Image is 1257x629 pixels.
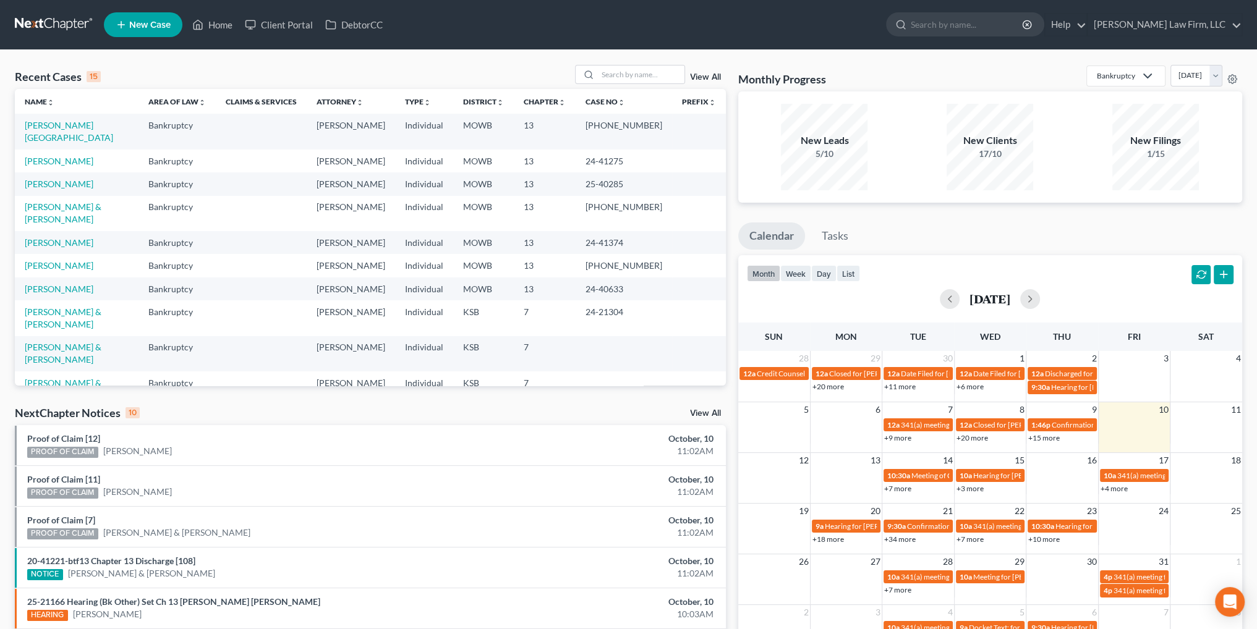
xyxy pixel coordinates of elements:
[1104,586,1112,595] span: 4p
[682,97,716,106] a: Prefixunfold_more
[138,196,216,231] td: Bankruptcy
[47,99,54,106] i: unfold_more
[973,369,1142,378] span: Date Filed for [PERSON_NAME] & [PERSON_NAME]
[27,515,95,525] a: Proof of Claim [7]
[887,521,906,531] span: 9:30a
[1028,433,1060,442] a: +15 more
[514,196,576,231] td: 13
[395,172,453,195] td: Individual
[1031,521,1054,531] span: 10:30a
[1230,453,1242,468] span: 18
[576,300,672,336] td: 24-21304
[1031,369,1044,378] span: 12a
[957,433,988,442] a: +20 more
[812,382,844,391] a: +20 more
[811,222,859,250] a: Tasks
[103,526,250,539] a: [PERSON_NAME] & [PERSON_NAME]
[887,420,900,429] span: 12a
[395,254,453,277] td: Individual
[969,292,1010,305] h2: [DATE]
[743,369,756,378] span: 12a
[453,231,514,254] td: MOWB
[576,196,672,231] td: [PHONE_NUMBER]
[307,231,395,254] td: [PERSON_NAME]
[514,371,576,407] td: 7
[1157,453,1170,468] span: 17
[811,265,837,282] button: day
[618,99,625,106] i: unfold_more
[198,99,206,106] i: unfold_more
[576,231,672,254] td: 24-41374
[803,402,810,417] span: 5
[453,150,514,172] td: MOWB
[816,369,828,378] span: 12a
[1031,420,1050,429] span: 1:46p
[884,433,911,442] a: +9 more
[453,172,514,195] td: MOWB
[307,336,395,371] td: [PERSON_NAME]
[216,89,307,114] th: Claims & Services
[837,265,860,282] button: list
[874,605,882,620] span: 3
[493,433,714,445] div: October, 10
[576,114,672,149] td: [PHONE_NUMBER]
[690,409,721,418] a: View All
[27,555,195,566] a: 20-41221-btf13 Chapter 13 Discharge [108]
[957,534,984,544] a: +7 more
[514,172,576,195] td: 13
[493,567,714,580] div: 11:02AM
[960,521,972,531] span: 10a
[1051,382,1148,392] span: Hearing for [PERSON_NAME]
[798,554,810,569] span: 26
[453,336,514,371] td: KSB
[239,14,319,36] a: Client Portal
[27,596,320,607] a: 25-21166 Hearing (Bk Other) Set Ch 13 [PERSON_NAME] [PERSON_NAME]
[1091,402,1098,417] span: 9
[493,526,714,539] div: 11:02AM
[514,300,576,336] td: 7
[25,260,93,271] a: [PERSON_NAME]
[496,99,504,106] i: unfold_more
[138,371,216,407] td: Bankruptcy
[957,382,984,391] a: +6 more
[1162,351,1170,366] span: 3
[395,196,453,231] td: Individual
[1162,605,1170,620] span: 7
[947,148,1033,160] div: 17/10
[453,371,514,407] td: KSB
[1091,351,1098,366] span: 2
[493,445,714,457] div: 11:02AM
[973,471,1070,480] span: Hearing for [PERSON_NAME]
[947,605,954,620] span: 4
[307,114,395,149] td: [PERSON_NAME]
[901,369,1004,378] span: Date Filed for [PERSON_NAME]
[960,369,972,378] span: 12a
[960,471,972,480] span: 10a
[395,114,453,149] td: Individual
[493,486,714,498] div: 11:02AM
[453,254,514,277] td: MOWB
[73,608,142,620] a: [PERSON_NAME]
[1013,554,1026,569] span: 29
[869,453,882,468] span: 13
[453,277,514,300] td: MOWB
[1013,453,1026,468] span: 15
[1101,484,1128,493] a: +4 more
[493,596,714,608] div: October, 10
[1091,605,1098,620] span: 6
[747,265,780,282] button: month
[1112,148,1199,160] div: 1/15
[138,114,216,149] td: Bankruptcy
[901,572,1020,581] span: 341(a) meeting for [PERSON_NAME]
[709,99,716,106] i: unfold_more
[757,369,885,378] span: Credit Counseling for [PERSON_NAME]
[901,420,1020,429] span: 341(a) meeting for [PERSON_NAME]
[1045,369,1153,378] span: Discharged for [PERSON_NAME]
[829,369,987,378] span: Closed for [PERSON_NAME] & [PERSON_NAME]
[395,150,453,172] td: Individual
[738,72,826,87] h3: Monthly Progress
[103,445,172,457] a: [PERSON_NAME]
[960,572,972,581] span: 10a
[453,114,514,149] td: MOWB
[960,420,972,429] span: 12a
